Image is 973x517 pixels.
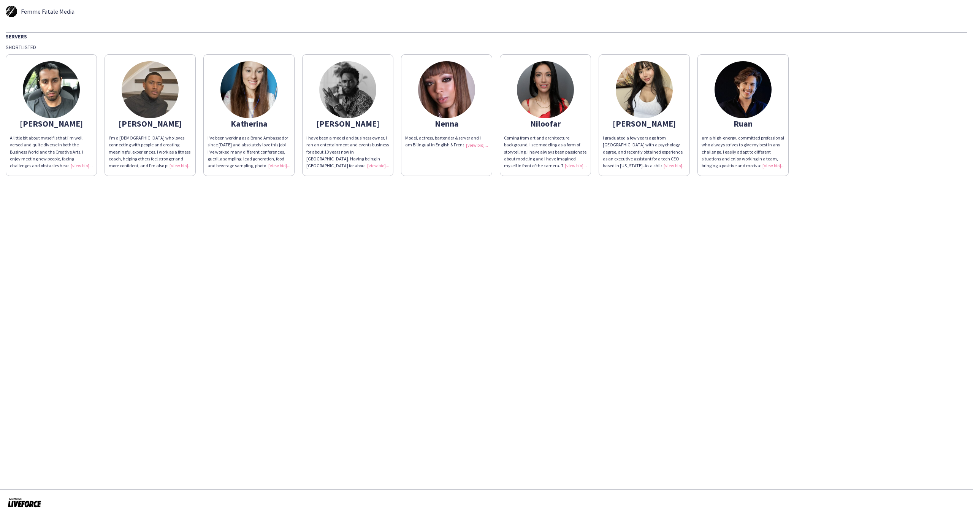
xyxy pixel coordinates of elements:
[405,120,488,127] div: Nenna
[319,61,376,118] img: thumb-a1540bf5-962d-43fd-a10b-07bc23b5d88f.jpg
[702,120,784,127] div: Ruan
[122,61,179,118] img: thumb-677d7a4e19c05.jpg
[603,135,686,169] div: I graduated a few years ago from [GEOGRAPHIC_DATA] with a psychology degree, and recently obtaine...
[306,135,389,169] div: I have been a model and business owner, I ran an entertainment and events business for about 10 y...
[8,497,41,508] img: Powered by Liveforce
[6,32,967,40] div: Servers
[504,120,587,127] div: Niloofar
[603,120,686,127] div: [PERSON_NAME]
[208,120,290,127] div: Katherina
[21,8,74,15] span: Femme Fatale Media
[504,135,587,169] div: Coming from art and architecture background, I see modeling as a form of storytelling. I have alw...
[23,61,80,118] img: thumb-668861e536e40.jpg
[418,61,475,118] img: thumb-5de695aece78e.jpg
[306,120,389,127] div: [PERSON_NAME]
[6,44,967,51] div: Shortlisted
[405,135,488,148] div: Model, actress, bartender & server and I am Bilingual in English & French!
[10,120,93,127] div: [PERSON_NAME]
[6,6,17,17] img: thumb-5d261e8036265.jpg
[616,61,673,118] img: thumb-4ef09eab-5109-47b9-bb7f-77f7103c1f44.jpg
[109,120,192,127] div: [PERSON_NAME]
[702,135,784,169] div: am a high-energy, committed professional who always strives to give my best in any challenge. I e...
[517,61,574,118] img: thumb-baa8e1f0-90a7-478d-a04a-8b729401d65a.jpg
[208,135,290,169] div: I've been working as a Brand Ambassador since [DATE] and absolutely love this job! I've worked ma...
[109,135,192,169] div: I’m a [DEMOGRAPHIC_DATA] who loves connecting with people and creating meaningful experiences. I ...
[10,135,93,169] div: A little bit about myself is that I'm well versed and quite diverse in both the Business World an...
[715,61,772,118] img: thumb-671868e88b9ab.jpeg
[220,61,277,118] img: thumb-3d9f1864-81d0-4815-97a5-fdd89b882f86.jpg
